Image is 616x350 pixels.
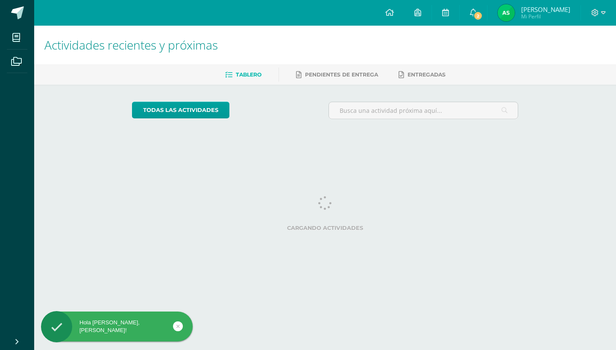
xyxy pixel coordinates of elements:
div: Hola [PERSON_NAME], [PERSON_NAME]! [41,319,193,334]
span: Mi Perfil [521,13,570,20]
span: Tablero [236,71,261,78]
span: [PERSON_NAME] [521,5,570,14]
span: 2 [473,11,483,21]
a: Entregadas [399,68,446,82]
label: Cargando actividades [132,225,519,231]
a: Tablero [225,68,261,82]
span: Pendientes de entrega [305,71,378,78]
a: todas las Actividades [132,102,229,118]
a: Pendientes de entrega [296,68,378,82]
span: Entregadas [408,71,446,78]
img: 9965484d7fb958643abdf6182466cba2.png [498,4,515,21]
input: Busca una actividad próxima aquí... [329,102,518,119]
span: Actividades recientes y próximas [44,37,218,53]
